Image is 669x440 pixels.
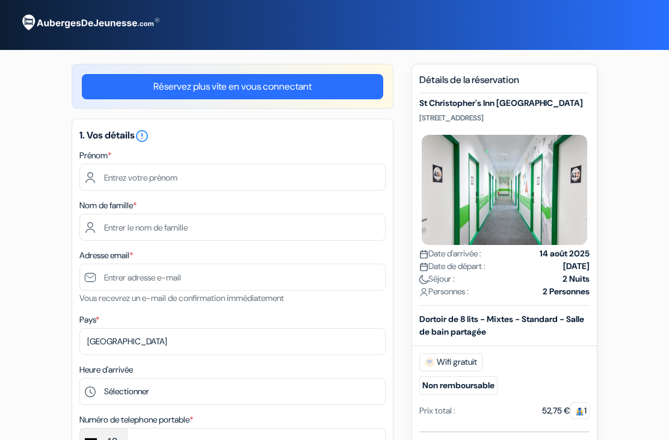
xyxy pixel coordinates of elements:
[419,260,486,273] span: Date de départ :
[79,314,99,326] label: Pays
[419,74,590,93] h5: Détails de la réservation
[79,199,137,212] label: Nom de famille
[419,113,590,123] p: [STREET_ADDRESS]
[542,404,590,417] div: 52,75 €
[425,358,434,367] img: free_wifi.svg
[419,98,590,108] h5: St Christopher's Inn [GEOGRAPHIC_DATA]
[419,250,428,259] img: calendar.svg
[79,164,386,191] input: Entrez votre prénom
[563,273,590,285] strong: 2 Nuits
[563,260,590,273] strong: [DATE]
[419,273,455,285] span: Séjour :
[570,402,590,419] span: 1
[79,414,193,426] label: Numéro de telephone portable
[14,7,165,39] img: AubergesDeJeunesse.com
[419,288,428,297] img: user_icon.svg
[543,285,590,298] strong: 2 Personnes
[419,275,428,284] img: moon.svg
[135,129,149,143] i: error_outline
[419,262,428,271] img: calendar.svg
[419,247,481,260] span: Date d'arrivée :
[79,364,133,376] label: Heure d'arrivée
[79,249,133,262] label: Adresse email
[82,74,383,99] a: Réservez plus vite en vous connectant
[419,404,455,417] div: Prix total :
[419,314,584,337] b: Dortoir de 8 lits - Mixtes - Standard - Salle de bain partagée
[79,293,284,303] small: Vous recevrez un e-mail de confirmation immédiatement
[419,353,482,371] span: Wifi gratuit
[79,214,386,241] input: Entrer le nom de famille
[540,247,590,260] strong: 14 août 2025
[79,129,386,143] h5: 1. Vos détails
[79,264,386,291] input: Entrer adresse e-mail
[419,376,498,395] small: Non remboursable
[79,149,111,162] label: Prénom
[575,407,584,416] img: guest.svg
[135,129,149,141] a: error_outline
[419,285,469,298] span: Personnes :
